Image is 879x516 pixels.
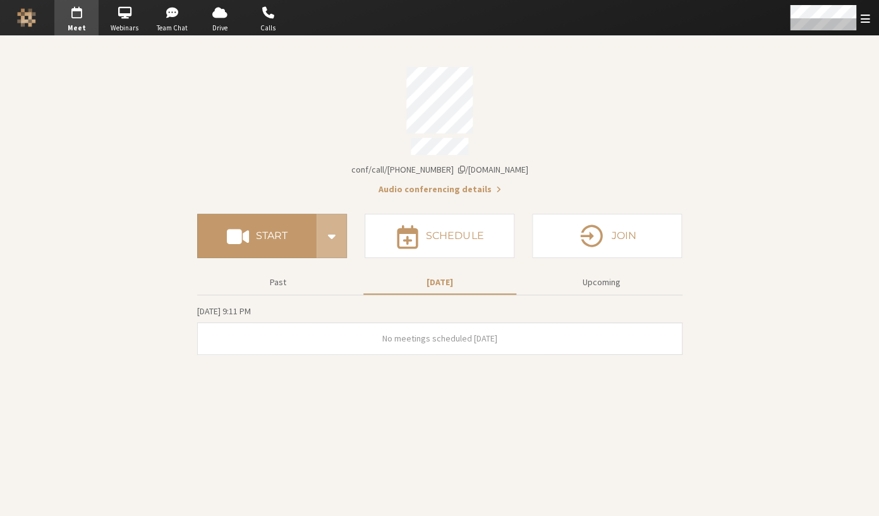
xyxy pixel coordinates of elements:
span: Calls [246,23,290,34]
h4: Join [612,231,636,241]
span: Team Chat [150,23,195,34]
img: Iotum [17,8,36,27]
button: Copy my meeting room linkCopy my meeting room link [351,163,528,176]
span: Webinars [102,23,147,34]
button: Audio conferencing details [379,183,501,196]
button: Start [197,214,317,258]
button: Join [532,214,682,258]
button: [DATE] [363,271,516,293]
button: Past [202,271,355,293]
span: Copy my meeting room link [351,164,528,175]
h4: Schedule [426,231,483,241]
section: Today's Meetings [197,304,682,355]
span: No meetings scheduled [DATE] [382,333,497,344]
section: Account details [197,58,682,196]
button: Upcoming [525,271,678,293]
iframe: Chat [847,483,870,507]
h4: Start [255,231,287,241]
div: Start conference options [317,214,347,258]
span: Drive [198,23,242,34]
span: [DATE] 9:11 PM [197,305,251,317]
button: Schedule [365,214,514,258]
span: Meet [54,23,99,34]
